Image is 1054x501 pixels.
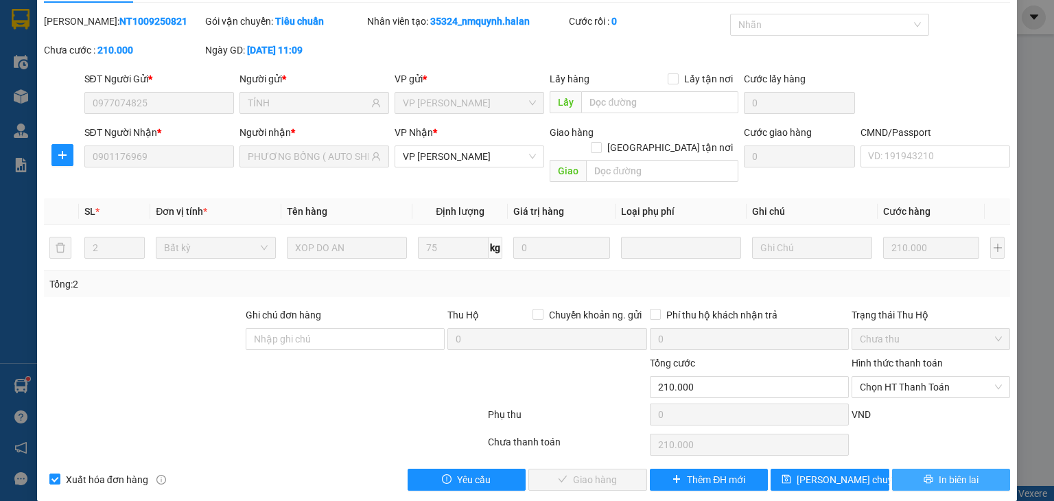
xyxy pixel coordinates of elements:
[84,71,234,86] div: SĐT Người Gửi
[550,127,594,138] span: Giao hàng
[744,73,806,84] label: Cước lấy hàng
[367,14,566,29] div: Nhân viên tạo:
[457,472,491,487] span: Yêu cầu
[487,434,648,458] div: Chưa thanh toán
[487,407,648,431] div: Phụ thu
[661,307,783,323] span: Phí thu hộ khách nhận trả
[513,237,609,259] input: 0
[611,16,617,27] b: 0
[513,206,564,217] span: Giá trị hàng
[60,472,154,487] span: Xuất hóa đơn hàng
[852,409,871,420] span: VND
[650,358,695,369] span: Tổng cước
[205,43,364,58] div: Ngày GD:
[602,140,738,155] span: [GEOGRAPHIC_DATA] tận nơi
[442,474,452,485] span: exclamation-circle
[528,469,647,491] button: checkGiao hàng
[586,160,738,182] input: Dọc đường
[852,358,943,369] label: Hình thức thanh toán
[489,237,502,259] span: kg
[164,237,268,258] span: Bất kỳ
[84,206,95,217] span: SL
[436,206,484,217] span: Định lượng
[156,475,166,485] span: info-circle
[771,469,889,491] button: save[PERSON_NAME] chuyển hoàn
[408,469,526,491] button: exclamation-circleYêu cầu
[679,71,738,86] span: Lấy tận nơi
[752,237,872,259] input: Ghi Chú
[744,145,855,167] input: Cước giao hàng
[569,14,727,29] div: Cước rồi :
[371,98,381,108] span: user
[52,150,73,161] span: plus
[51,144,73,166] button: plus
[990,237,1005,259] button: plus
[287,237,407,259] input: VD: Bàn, Ghế
[119,16,187,27] b: NT1009250821
[239,125,389,140] div: Người nhận
[49,237,71,259] button: delete
[747,198,878,225] th: Ghi chú
[924,474,933,485] span: printer
[860,329,1002,349] span: Chưa thu
[447,310,479,321] span: Thu Hộ
[156,206,207,217] span: Đơn vị tính
[287,206,327,217] span: Tên hàng
[860,125,1010,140] div: CMND/Passport
[744,92,855,114] input: Cước lấy hàng
[782,474,791,485] span: save
[550,160,586,182] span: Giao
[650,469,769,491] button: plusThêm ĐH mới
[395,127,433,138] span: VP Nhận
[44,43,202,58] div: Chưa cước :
[371,152,381,161] span: user
[797,472,927,487] span: [PERSON_NAME] chuyển hoàn
[239,71,389,86] div: Người gửi
[852,307,1010,323] div: Trạng thái Thu Hộ
[44,14,202,29] div: [PERSON_NAME]:
[430,16,530,27] b: 35324_nmquynh.halan
[395,71,544,86] div: VP gửi
[205,14,364,29] div: Gói vận chuyển:
[550,91,581,113] span: Lấy
[246,310,321,321] label: Ghi chú đơn hàng
[248,149,368,164] input: Tên người nhận
[550,73,589,84] span: Lấy hàng
[860,377,1002,397] span: Chọn HT Thanh Toán
[892,469,1011,491] button: printerIn biên lai
[616,198,747,225] th: Loại phụ phí
[246,328,445,350] input: Ghi chú đơn hàng
[672,474,681,485] span: plus
[883,237,979,259] input: 0
[275,16,324,27] b: Tiêu chuẩn
[687,472,745,487] span: Thêm ĐH mới
[744,127,812,138] label: Cước giao hàng
[248,95,368,110] input: Tên người gửi
[543,307,647,323] span: Chuyển khoản ng. gửi
[84,125,234,140] div: SĐT Người Nhận
[939,472,979,487] span: In biên lai
[581,91,738,113] input: Dọc đường
[403,93,536,113] span: VP Nguyễn Trãi
[403,146,536,167] span: VP Hoàng Gia
[97,45,133,56] b: 210.000
[49,277,408,292] div: Tổng: 2
[883,206,930,217] span: Cước hàng
[247,45,303,56] b: [DATE] 11:09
